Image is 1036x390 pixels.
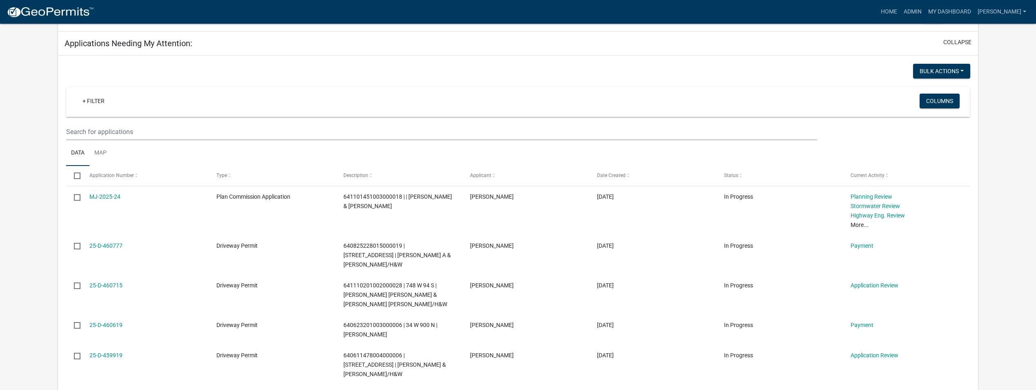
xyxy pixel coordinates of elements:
[925,4,974,20] a: My Dashboard
[597,193,614,200] span: 08/11/2025
[89,193,120,200] a: MJ-2025-24
[913,64,970,78] button: Bulk Actions
[724,282,753,289] span: In Progress
[216,173,227,178] span: Type
[470,242,514,249] span: Matthew T. Phillips
[843,166,970,186] datatable-header-cell: Current Activity
[597,352,614,359] span: 08/06/2025
[974,4,1029,20] a: [PERSON_NAME]
[920,94,960,108] button: Columns
[89,322,123,328] a: 25-D-460619
[216,322,258,328] span: Driveway Permit
[724,193,753,200] span: In Progress
[716,166,843,186] datatable-header-cell: Status
[851,322,873,328] a: Payment
[89,140,111,166] a: Map
[470,193,514,200] span: Kristy Marasco
[343,193,452,209] span: 641101451003000018 | | Hall John & Linda H&W
[82,166,209,186] datatable-header-cell: Application Number
[343,282,447,307] span: 641110201002000028 | 748 W 94 S | Kimes Taylor Mackenzie & Eleni Katherine/H&W
[724,352,753,359] span: In Progress
[470,282,514,289] span: Tracy Thompson
[597,173,626,178] span: Date Created
[724,322,753,328] span: In Progress
[343,322,437,338] span: 640623201003000006 | 34 W 900 N | Cobble Brian
[89,173,134,178] span: Application Number
[470,173,491,178] span: Applicant
[851,242,873,249] a: Payment
[66,140,89,166] a: Data
[470,352,514,359] span: Brian Lewandowski
[724,173,738,178] span: Status
[900,4,925,20] a: Admin
[851,282,898,289] a: Application Review
[462,166,589,186] datatable-header-cell: Applicant
[943,38,971,47] button: collapse
[878,4,900,20] a: Home
[89,352,123,359] a: 25-D-459919
[216,352,258,359] span: Driveway Permit
[343,173,368,178] span: Description
[216,193,290,200] span: Plan Commission Application
[66,123,817,140] input: Search for applications
[597,242,614,249] span: 08/07/2025
[851,193,892,200] a: Planning Review
[89,282,123,289] a: 25-D-460715
[336,166,463,186] datatable-header-cell: Description
[724,242,753,249] span: In Progress
[851,222,869,228] a: More...
[65,38,192,48] h5: Applications Needing My Attention:
[470,322,514,328] span: Matthew T. Phillips
[343,242,451,268] span: 640825228015000019 | 190 Ashford Ct | Ruiz Mario A & Sarahm/H&W
[216,282,258,289] span: Driveway Permit
[851,203,900,209] a: Stormwater Review
[851,173,884,178] span: Current Activity
[209,166,336,186] datatable-header-cell: Type
[597,322,614,328] span: 08/07/2025
[851,212,905,219] a: Highway Eng. Review
[89,242,123,249] a: 25-D-460777
[66,166,82,186] datatable-header-cell: Select
[851,352,898,359] a: Application Review
[343,352,446,377] span: 640611478004000006 | 1004 Preserve Ln | Schulz Steven S & Heather R/H&W
[216,242,258,249] span: Driveway Permit
[597,282,614,289] span: 08/07/2025
[76,94,111,108] a: + Filter
[589,166,716,186] datatable-header-cell: Date Created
